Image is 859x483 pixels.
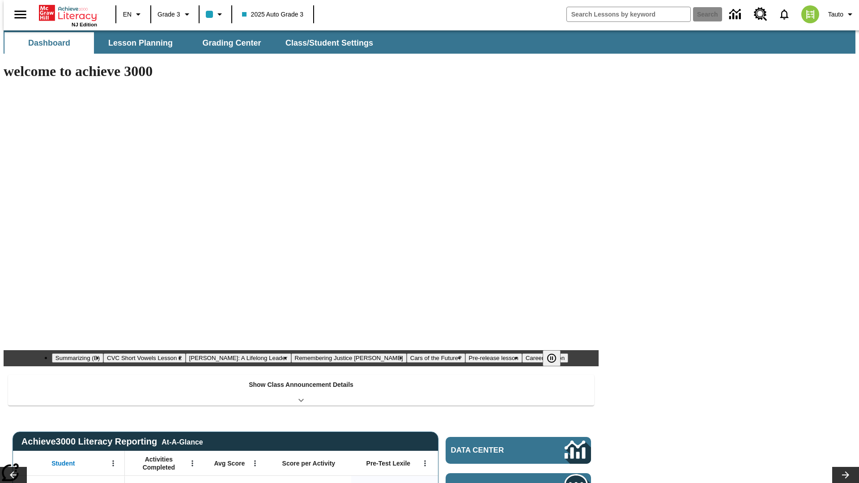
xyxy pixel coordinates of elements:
[39,3,97,27] div: Home
[773,3,796,26] a: Notifications
[187,32,276,54] button: Grading Center
[4,32,381,54] div: SubNavbar
[451,446,535,455] span: Data Center
[186,457,199,470] button: Open Menu
[214,459,245,467] span: Avg Score
[282,459,336,467] span: Score per Activity
[567,7,690,21] input: search field
[157,10,180,19] span: Grade 3
[4,32,94,54] button: Dashboard
[202,6,229,22] button: Class color is light blue. Change class color
[543,350,561,366] button: Pause
[446,437,591,464] a: Data Center
[154,6,196,22] button: Grade: Grade 3, Select a grade
[7,1,34,28] button: Open side menu
[52,353,103,363] button: Slide 1 Summarizing (B)
[123,10,132,19] span: EN
[543,350,570,366] div: Pause
[407,353,465,363] button: Slide 5 Cars of the Future?
[724,2,748,27] a: Data Center
[748,2,773,26] a: Resource Center, Will open in new tab
[106,457,120,470] button: Open Menu
[465,353,522,363] button: Slide 6 Pre-release lesson
[186,353,291,363] button: Slide 3 Dianne Feinstein: A Lifelong Leader
[832,467,859,483] button: Lesson carousel, Next
[103,353,185,363] button: Slide 2 CVC Short Vowels Lesson 2
[249,380,353,390] p: Show Class Announcement Details
[108,38,173,48] span: Lesson Planning
[366,459,411,467] span: Pre-Test Lexile
[162,436,203,446] div: At-A-Glance
[242,10,304,19] span: 2025 Auto Grade 3
[51,459,75,467] span: Student
[796,3,825,26] button: Select a new avatar
[418,457,432,470] button: Open Menu
[28,38,70,48] span: Dashboard
[202,38,261,48] span: Grading Center
[4,30,855,54] div: SubNavbar
[96,32,185,54] button: Lesson Planning
[801,5,819,23] img: avatar image
[21,436,203,447] span: Achieve3000 Literacy Reporting
[39,4,97,22] a: Home
[119,6,148,22] button: Language: EN, Select a language
[828,10,843,19] span: Tauto
[825,6,859,22] button: Profile/Settings
[4,63,599,80] h1: welcome to achieve 3000
[522,353,568,363] button: Slide 7 Career Lesson
[8,375,594,406] div: Show Class Announcement Details
[285,38,373,48] span: Class/Student Settings
[291,353,407,363] button: Slide 4 Remembering Justice O'Connor
[278,32,380,54] button: Class/Student Settings
[248,457,262,470] button: Open Menu
[72,22,97,27] span: NJ Edition
[129,455,188,471] span: Activities Completed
